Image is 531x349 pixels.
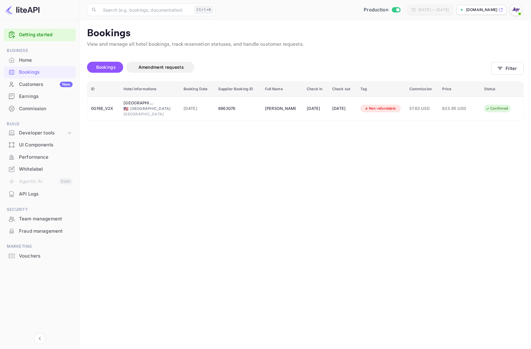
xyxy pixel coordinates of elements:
[19,130,66,137] div: Developer tools
[511,5,521,15] img: With Joy
[4,163,76,175] a: Whitelabel
[19,69,73,76] div: Bookings
[4,213,76,224] a: Team management
[4,103,76,115] div: Commission
[442,105,473,112] span: 633.95 USD
[4,47,76,54] span: Business
[4,91,76,102] a: Earnings
[19,253,73,260] div: Vouchers
[4,225,76,237] a: Fraud management
[4,54,76,66] a: Home
[482,105,512,112] div: Confirmed
[364,6,389,14] span: Production
[4,188,76,200] a: API Logs
[265,104,296,114] div: Anne Marie Kuntzman
[180,82,214,97] th: Booking Date
[406,82,438,97] th: Commission
[19,215,73,223] div: Team management
[261,82,303,97] th: Full Name
[4,225,76,237] div: Fraud management
[5,5,40,15] img: LiteAPI logo
[4,29,76,41] div: Getting started
[123,106,176,111] div: [GEOGRAPHIC_DATA]
[19,105,73,112] div: Commission
[19,154,73,161] div: Performance
[4,151,76,163] div: Performance
[19,93,73,100] div: Earnings
[480,82,523,97] th: Status
[19,228,73,235] div: Fraud management
[4,121,76,127] span: Build
[418,7,449,13] div: [DATE] — [DATE]
[19,57,73,64] div: Home
[87,82,120,97] th: ID
[361,6,403,14] div: Switch to Sandbox mode
[4,79,76,90] a: CustomersNew
[19,191,73,198] div: API Logs
[19,81,73,88] div: Customers
[120,82,180,97] th: Hotel informations
[87,41,524,48] p: View and manage all hotel bookings, track reservation statuses, and handle customer requests.
[19,166,73,173] div: Whitelabel
[34,333,45,344] button: Collapse navigation
[96,64,116,70] span: Bookings
[360,105,400,112] div: Non-refundable
[60,82,73,87] div: New
[123,107,128,111] span: United States of America
[214,82,261,97] th: Supplier Booking ID
[4,103,76,114] a: Commission
[184,105,211,112] span: [DATE]
[4,206,76,213] span: Security
[19,142,73,149] div: UI Components
[19,31,73,38] a: Getting started
[466,7,497,13] p: [DOMAIN_NAME]
[4,139,76,150] a: UI Components
[123,111,176,117] div: [GEOGRAPHIC_DATA]
[218,104,258,114] div: 8963076
[357,82,406,97] th: Tag
[87,62,491,73] div: account-settings tabs
[4,250,76,262] div: Vouchers
[307,104,325,114] div: [DATE]
[4,213,76,225] div: Team management
[99,4,192,16] input: Search (e.g. bookings, documentation)
[4,163,76,175] div: Whitelabel
[491,62,524,75] button: Filter
[91,104,116,114] div: 0Gf6E_V2X
[4,66,76,78] a: Bookings
[4,250,76,262] a: Vouchers
[138,64,184,70] span: Amendment requests
[194,6,213,14] div: Ctrl+K
[4,128,76,138] div: Developer tools
[332,104,353,114] div: [DATE]
[409,105,435,112] span: 57.63 USD
[87,27,524,40] p: Bookings
[87,82,523,121] table: booking table
[4,243,76,250] span: Marketing
[4,139,76,151] div: UI Components
[123,100,154,106] div: Residence Inn by Marriott Grand Rapids Downtown
[4,188,76,200] div: API Logs
[328,82,357,97] th: Check out
[438,82,480,97] th: Price
[303,82,328,97] th: Check in
[4,151,76,163] a: Performance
